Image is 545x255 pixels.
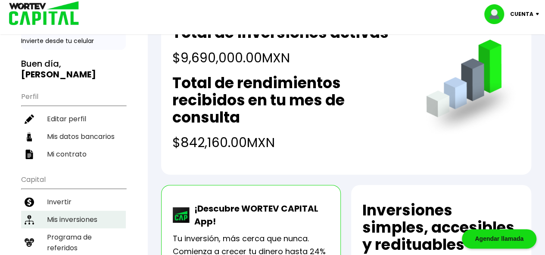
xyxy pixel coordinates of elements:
h2: Total de rendimientos recibidos en tu mes de consulta [172,74,409,126]
p: ¡Descubre WORTEV CAPITAL App! [190,202,330,228]
h2: Total de inversiones activas [172,24,389,41]
a: Invertir [21,193,126,211]
p: Invierte desde tu celular [21,37,126,46]
img: grafica.516fef24.png [422,40,520,137]
img: contrato-icon.f2db500c.svg [25,150,34,159]
img: editar-icon.952d3147.svg [25,114,34,124]
img: icon-down [533,13,545,15]
h4: $842,160.00 MXN [172,133,409,152]
a: Mis inversiones [21,211,126,228]
img: datos-icon.10cf9172.svg [25,132,34,141]
h3: Buen día, [21,58,126,80]
h2: Inversiones simples, accesibles y redituables [362,202,520,253]
p: Cuenta [510,8,533,21]
a: Mis datos bancarios [21,128,126,145]
img: invertir-icon.b3b967d7.svg [25,197,34,207]
img: inversiones-icon.6695dc30.svg [25,215,34,224]
ul: Perfil [21,87,126,163]
b: [PERSON_NAME] [21,68,96,80]
img: profile-image [484,4,510,24]
img: recomiendanos-icon.9b8e9327.svg [25,238,34,247]
a: Mi contrato [21,145,126,163]
img: wortev-capital-app-icon [173,207,190,223]
div: Agendar llamada [462,229,536,249]
a: Editar perfil [21,110,126,128]
h4: $9,690,000.00 MXN [172,48,389,68]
